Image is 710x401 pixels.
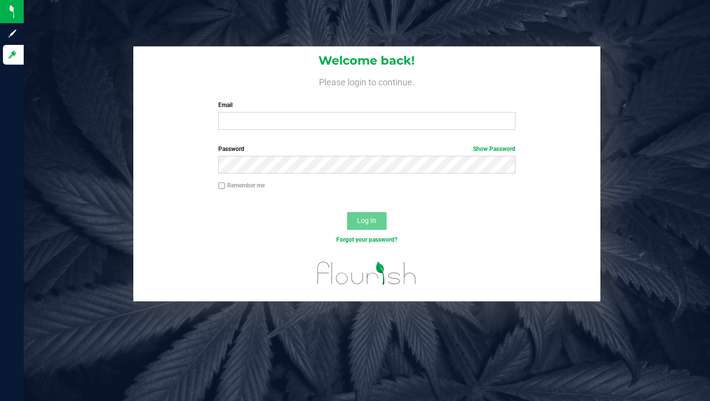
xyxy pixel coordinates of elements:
[473,146,515,152] a: Show Password
[336,236,397,243] a: Forgot your password?
[218,146,244,152] span: Password
[309,255,426,292] img: flourish_logo.svg
[7,50,17,60] inline-svg: Log in
[347,212,387,230] button: Log In
[133,75,601,87] h4: Please login to continue.
[133,54,601,67] h1: Welcome back!
[218,181,265,190] label: Remember me
[218,101,515,109] label: Email
[7,29,17,38] inline-svg: Sign up
[218,182,225,189] input: Remember me
[357,217,376,224] span: Log In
